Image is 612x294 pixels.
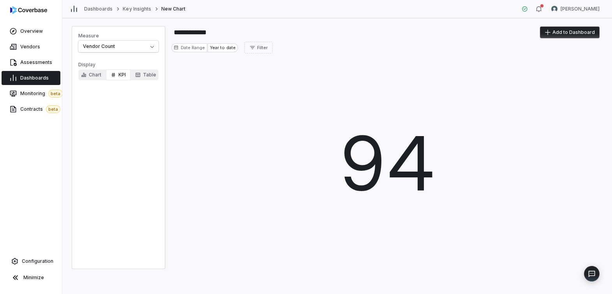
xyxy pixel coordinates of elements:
button: DisplayKPITable [76,69,106,80]
span: Measure [78,33,159,39]
span: Configuration [22,258,53,264]
button: DisplayChartTable [106,69,131,80]
span: Filter [257,45,268,51]
button: Measure [78,41,159,52]
button: Add to Dashboard [540,27,600,38]
span: [PERSON_NAME] [561,6,600,12]
span: New Chart [161,6,185,12]
a: Dashboards [2,71,60,85]
span: Monitoring [20,90,63,97]
a: Monitoringbeta [2,87,60,101]
span: Vendors [20,44,40,50]
button: Filter [244,42,273,53]
a: Overview [2,24,60,38]
span: Assessments [20,59,52,66]
a: Configuration [3,254,59,268]
span: 94 [339,107,435,219]
span: Dashboards [20,75,49,81]
img: logo-D7KZi-bG.svg [10,6,47,14]
div: Date Range [171,43,207,52]
a: Assessments [2,55,60,69]
img: Zi Chong Kao avatar [551,6,557,12]
button: Minimize [3,270,59,285]
div: Year to date [208,43,238,52]
span: Contracts [20,105,60,113]
span: beta [46,105,60,113]
a: Vendors [2,40,60,54]
span: Minimize [23,275,44,281]
button: DisplayChartKPI [131,69,161,80]
a: Contractsbeta [2,102,60,116]
a: Key Insights [123,6,151,12]
button: Date range for reportDate RangeYear to date [171,43,238,52]
span: Display [78,62,159,68]
button: Zi Chong Kao avatar[PERSON_NAME] [547,3,604,15]
span: beta [48,90,63,97]
span: Overview [20,28,43,34]
a: Dashboards [84,6,113,12]
svg: Date range for report [174,45,178,50]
